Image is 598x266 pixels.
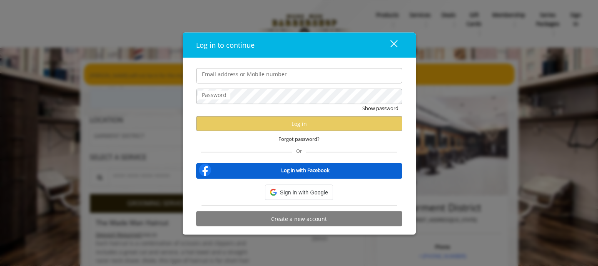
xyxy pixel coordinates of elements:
input: Email address or Mobile number [196,68,402,84]
div: Sign in with Google [265,185,333,200]
div: close dialog [381,39,397,51]
button: Create a new account [196,211,402,226]
b: Log in with Facebook [281,166,330,174]
label: Email address or Mobile number [198,70,291,79]
label: Password [198,91,230,99]
span: Log in to continue [196,40,255,50]
span: Sign in with Google [280,188,328,196]
input: Password [196,89,402,104]
span: Forgot password? [278,135,320,143]
button: Log in [196,116,402,131]
img: facebook-logo [197,162,213,178]
button: Show password [362,104,398,112]
span: Or [292,147,306,154]
button: close dialog [376,37,402,53]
